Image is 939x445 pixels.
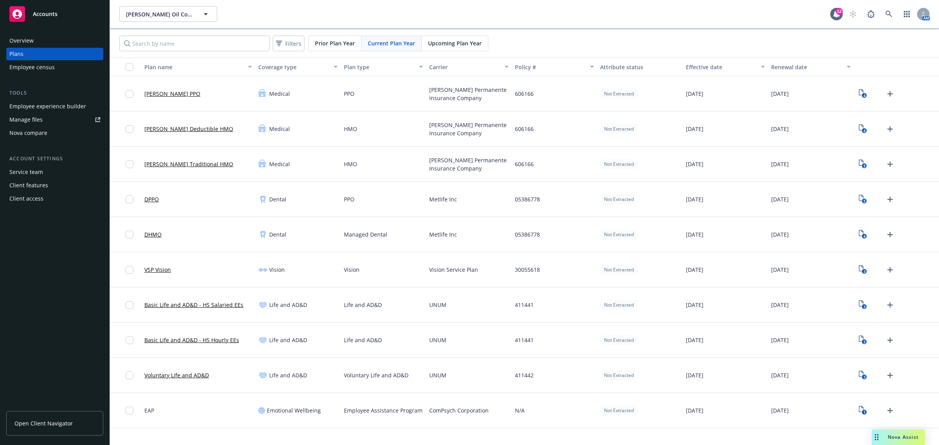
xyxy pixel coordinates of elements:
a: Manage files [6,113,103,126]
div: Not Extracted [600,370,638,380]
div: Plans [9,48,23,60]
div: Effective date [686,63,756,71]
button: Carrier [426,57,511,76]
a: Service team [6,166,103,178]
div: Drag to move [872,429,881,445]
div: Nova compare [9,127,47,139]
a: Accounts [6,3,103,25]
a: Nova compare [6,127,103,139]
a: Employee experience builder [6,100,103,113]
text: 3 [863,339,865,345]
input: Toggle Row Selected [126,196,133,203]
text: 3 [863,375,865,380]
a: [PERSON_NAME] Traditional HMO [144,160,233,168]
a: Upload Plan Documents [884,299,896,311]
div: Carrier [429,63,500,71]
span: 411442 [515,371,534,379]
span: Life and AD&D [269,336,307,344]
span: 606166 [515,125,534,133]
span: [DATE] [771,90,789,98]
div: Not Extracted [600,406,638,415]
input: Toggle Row Selected [126,231,133,239]
input: Toggle Row Selected [126,266,133,274]
a: Client features [6,179,103,192]
div: Not Extracted [600,335,638,345]
a: Upload Plan Documents [884,334,896,346]
span: Nova Assist [888,434,919,440]
span: [DATE] [686,160,703,168]
a: Employee census [6,61,103,74]
span: UNUM [429,371,446,379]
span: Voluntary Life and AD&D [344,371,408,379]
span: [DATE] [771,266,789,274]
button: Renewal date [768,57,853,76]
span: 05386778 [515,230,540,239]
div: Client access [9,192,43,205]
div: Not Extracted [600,89,638,99]
span: Open Client Navigator [14,419,73,427]
div: Not Extracted [600,194,638,204]
a: View Plan Documents [857,264,869,276]
text: 3 [863,304,865,309]
span: 30055618 [515,266,540,274]
div: Not Extracted [600,124,638,134]
span: Life and AD&D [269,371,307,379]
span: Dental [269,230,286,239]
span: [DATE] [686,301,703,309]
div: Plan name [144,63,243,71]
button: Plan name [141,57,255,76]
div: Policy # [515,63,585,71]
span: [DATE] [771,406,789,414]
a: Upload Plan Documents [884,123,896,135]
span: [DATE] [686,125,703,133]
span: [DATE] [771,336,789,344]
a: Switch app [899,6,915,22]
a: Upload Plan Documents [884,158,896,170]
span: [DATE] [771,195,789,203]
span: Upcoming Plan Year [428,39,482,47]
div: Overview [9,34,34,47]
button: Plan type [341,57,426,76]
a: DHMO [144,230,162,239]
div: Employee experience builder [9,100,86,113]
span: [PERSON_NAME] Oil Corporation [126,10,194,18]
input: Select all [126,63,133,71]
a: Upload Plan Documents [884,193,896,206]
a: Start snowing [845,6,861,22]
a: Basic Life and AD&D - HS Hourly EEs [144,336,239,344]
div: Plan type [344,63,414,71]
a: View Plan Documents [857,369,869,382]
a: [PERSON_NAME] Deductible HMO [144,125,233,133]
a: View Plan Documents [857,299,869,311]
span: Medical [269,90,290,98]
button: Filters [273,36,304,51]
div: Tools [6,89,103,97]
a: Client access [6,192,103,205]
span: [DATE] [686,371,703,379]
span: 411441 [515,301,534,309]
span: Metlife Inc [429,230,457,239]
a: Upload Plan Documents [884,264,896,276]
input: Toggle Row Selected [126,160,133,168]
span: Emotional Wellbeing [267,406,321,414]
span: [DATE] [686,230,703,239]
span: ComPsych Corporation [429,406,489,414]
div: Manage files [9,113,43,126]
div: Service team [9,166,43,178]
a: View Plan Documents [857,404,869,417]
span: EAP [144,406,154,414]
span: HMO [344,160,357,168]
a: Upload Plan Documents [884,88,896,100]
div: Employee census [9,61,55,74]
span: UNUM [429,336,446,344]
span: N/A [515,406,525,414]
a: View Plan Documents [857,88,869,100]
span: Medical [269,125,290,133]
span: [PERSON_NAME] Permanente Insurance Company [429,121,508,137]
span: PPO [344,90,354,98]
span: Managed Dental [344,230,387,239]
a: Overview [6,34,103,47]
span: Life and AD&D [344,336,382,344]
div: Client features [9,179,48,192]
span: [DATE] [771,125,789,133]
